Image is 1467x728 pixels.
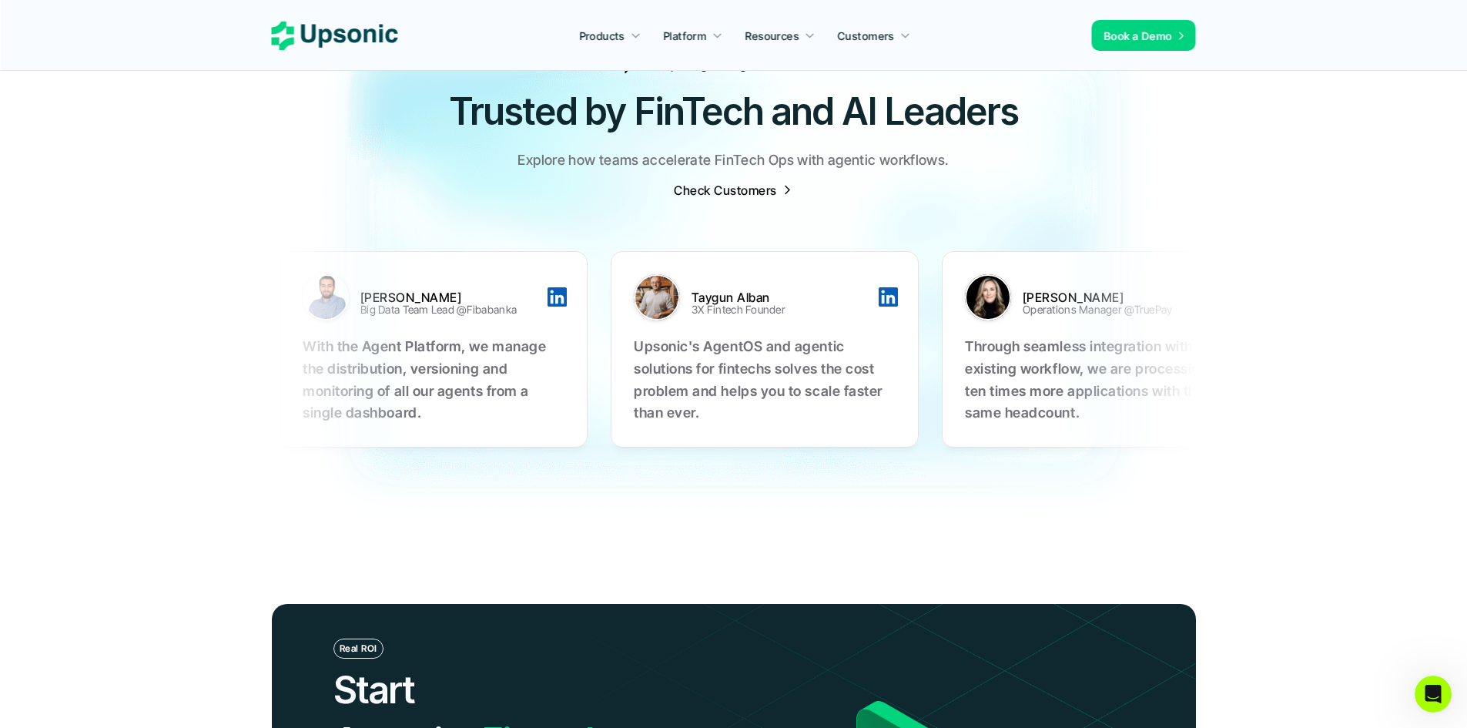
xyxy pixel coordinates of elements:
[674,183,792,197] a: Check Customers
[1415,676,1452,713] iframe: Intercom live chat
[579,28,625,44] p: Products
[965,336,1227,424] p: Through seamless integration with our existing workflow, we are processing ten times more applica...
[570,22,650,49] a: Products
[360,296,545,300] p: [PERSON_NAME]
[692,296,876,300] p: Taygun Alban
[634,336,896,424] p: Upsonic's AgentOS and agentic solutions for fintechs solves the cost problem and helps you to sca...
[340,643,377,654] p: Real ROI
[838,28,895,44] p: Customers
[1092,20,1196,51] a: Book a Demo
[360,300,517,319] p: Big Data Team Lead @Fibabanka
[517,149,949,172] p: Explore how teams accelerate FinTech Ops with agentic workflows.
[745,28,799,44] p: Resources
[272,86,1196,137] h2: Trusted by FinTech and AI Leaders
[692,300,785,319] p: 3X Fintech Founder
[303,336,564,424] p: With the Agent Platform, we manage the distribution, versioning and monitoring of all our agents ...
[674,189,776,193] p: Check Customers
[1104,28,1173,44] p: Book a Demo
[1023,296,1207,300] p: [PERSON_NAME]
[663,28,706,44] p: Platform
[1023,300,1173,319] p: Operations Manager @TruePay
